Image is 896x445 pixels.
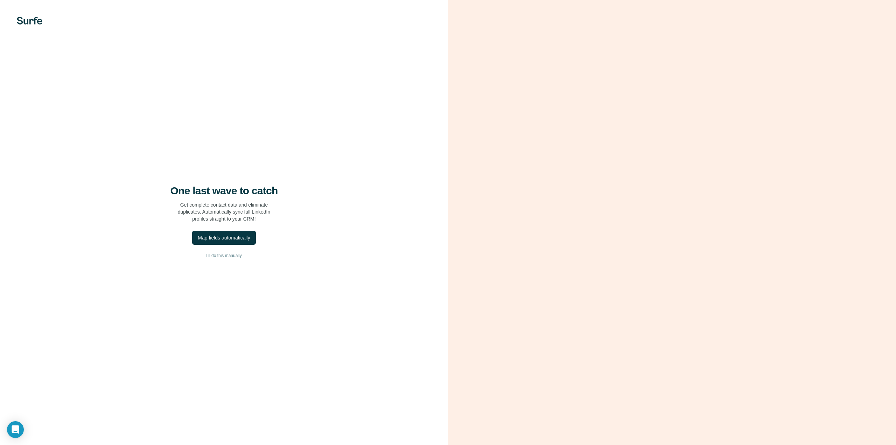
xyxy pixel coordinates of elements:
button: Map fields automatically [192,231,255,245]
h4: One last wave to catch [170,185,278,197]
div: Open Intercom Messenger [7,421,24,438]
button: I’ll do this manually [14,250,434,261]
img: Surfe's logo [17,17,42,25]
span: I’ll do this manually [206,252,241,259]
div: Map fields automatically [198,234,250,241]
p: Get complete contact data and eliminate duplicates. Automatically sync full LinkedIn profiles str... [178,201,271,222]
